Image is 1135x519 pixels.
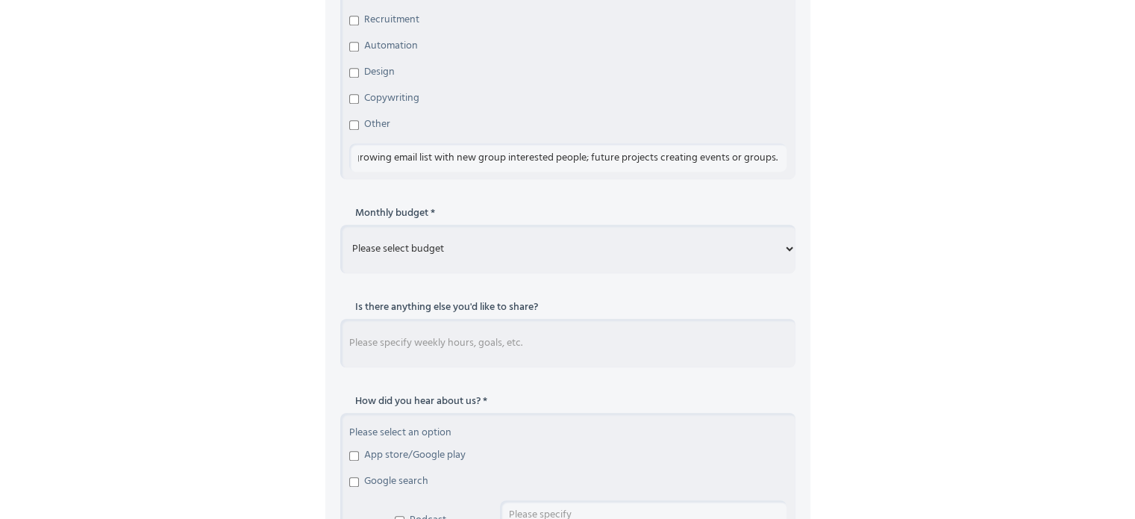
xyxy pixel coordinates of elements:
input: Copywriting [349,94,359,104]
h5: Monthly budget * [340,206,795,221]
h5: Is there anything else you'd like to share? [340,300,562,315]
input: Automation [349,42,359,52]
input: Please specify weekly hours, goals, etc. [340,319,795,367]
div: Please select an option [349,426,787,441]
span: Automation [364,39,418,54]
input: Other [349,120,359,130]
span: Design [364,65,395,80]
input: Recruitment [349,16,359,25]
input: Design [349,68,359,78]
input: Please specify [349,143,787,172]
h5: How did you hear about us? * [340,394,795,409]
span: Google search [364,474,428,489]
span: Recruitment [364,13,419,28]
input: App store/Google play [349,451,359,461]
span: App store/Google play [364,448,466,463]
span: Copywriting [364,91,419,106]
span: Other [364,117,390,132]
input: Google search [349,477,359,487]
